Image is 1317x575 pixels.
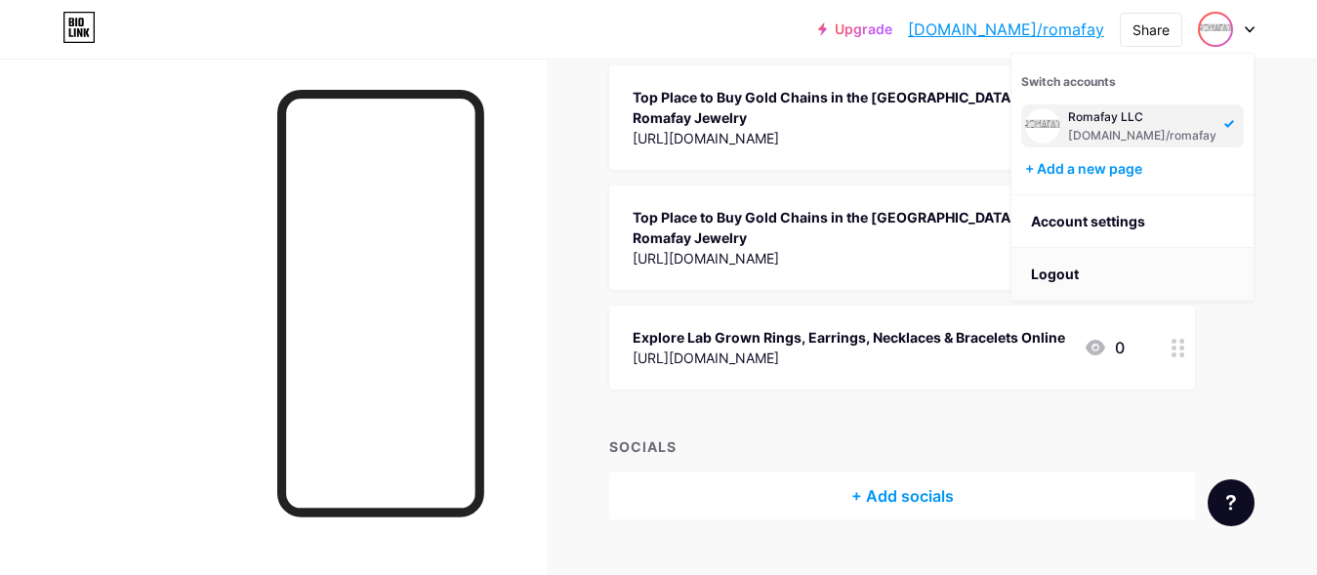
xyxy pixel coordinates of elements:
span: Switch accounts [1021,74,1116,89]
div: 0 [1084,336,1125,359]
a: Upgrade [818,21,892,37]
div: Top Place to Buy Gold Chains in the [GEOGRAPHIC_DATA] | Romafay Jewelry [633,87,1068,128]
div: [URL][DOMAIN_NAME] [633,248,1068,268]
div: + Add socials [609,472,1195,519]
div: [DOMAIN_NAME]/romafay [1068,128,1216,144]
img: romafay [1200,14,1231,45]
div: Share [1132,20,1170,40]
div: SOCIALS [609,436,1195,457]
div: Romafay LLC [1068,109,1216,125]
div: Top Place to Buy Gold Chains in the [GEOGRAPHIC_DATA] | Romafay Jewelry [633,207,1068,248]
div: [URL][DOMAIN_NAME] [633,348,1065,368]
a: Account settings [1011,195,1254,248]
a: [DOMAIN_NAME]/romafay [908,18,1104,41]
div: [URL][DOMAIN_NAME] [633,128,1068,148]
img: romafay [1025,108,1060,144]
div: Explore Lab Grown Rings, Earrings, Necklaces & Bracelets Online [633,327,1065,348]
div: + Add a new page [1025,159,1244,179]
li: Logout [1011,248,1254,301]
